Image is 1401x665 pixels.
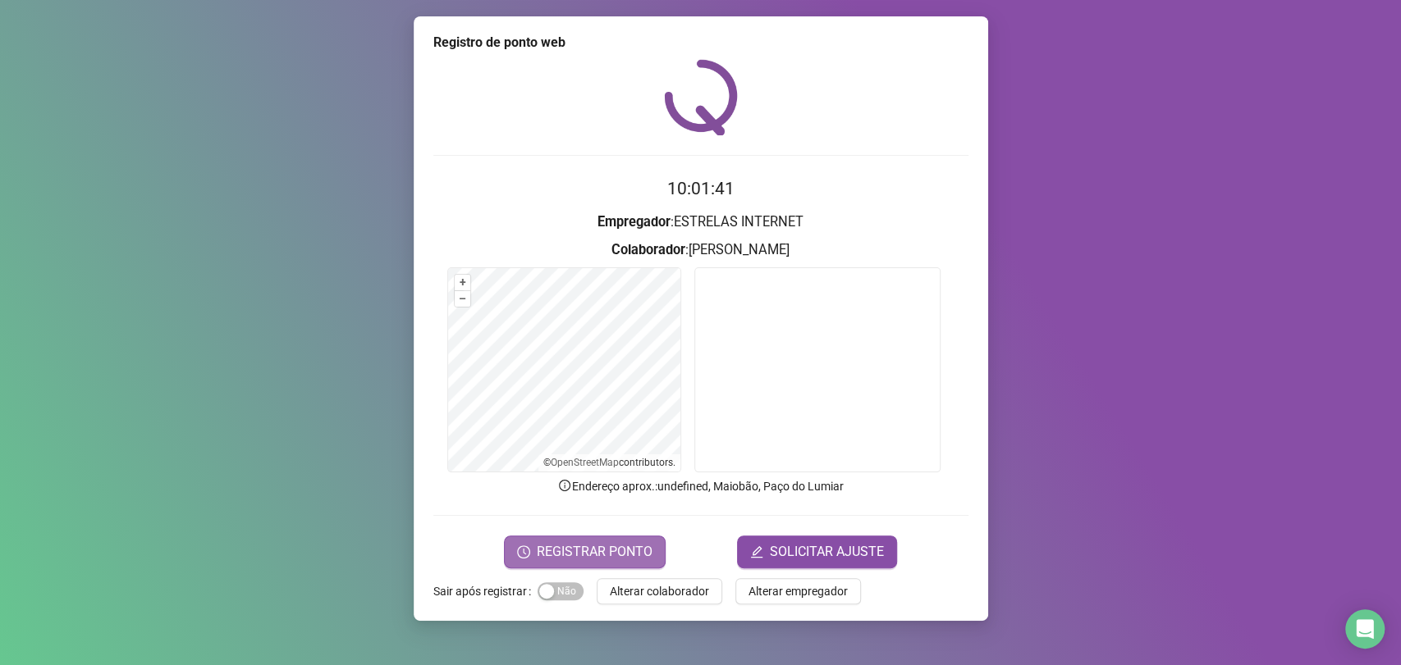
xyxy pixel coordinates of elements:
img: QRPoint [664,59,738,135]
span: Alterar empregador [749,582,848,600]
span: clock-circle [517,545,530,558]
div: Registro de ponto web [433,33,968,52]
label: Sair após registrar [433,578,538,604]
button: – [455,291,470,307]
button: Alterar empregador [735,578,861,604]
h3: : [PERSON_NAME] [433,239,968,261]
a: OpenStreetMap [551,457,619,468]
h3: : ESTRELAS INTERNET [433,212,968,233]
time: 10:01:41 [667,179,735,198]
p: Endereço aprox. : undefined, Maiobão, Paço do Lumiar [433,477,968,495]
span: info-circle [557,478,572,493]
span: SOLICITAR AJUSTE [770,542,884,562]
strong: Colaborador [611,242,685,257]
button: REGISTRAR PONTO [504,535,666,568]
span: edit [750,545,763,558]
div: Open Intercom Messenger [1345,609,1385,649]
span: Alterar colaborador [610,582,709,600]
button: editSOLICITAR AJUSTE [737,535,897,568]
strong: Empregador [597,214,671,230]
button: Alterar colaborador [597,578,722,604]
span: REGISTRAR PONTO [537,542,652,562]
li: © contributors. [543,457,675,468]
button: + [455,275,470,290]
